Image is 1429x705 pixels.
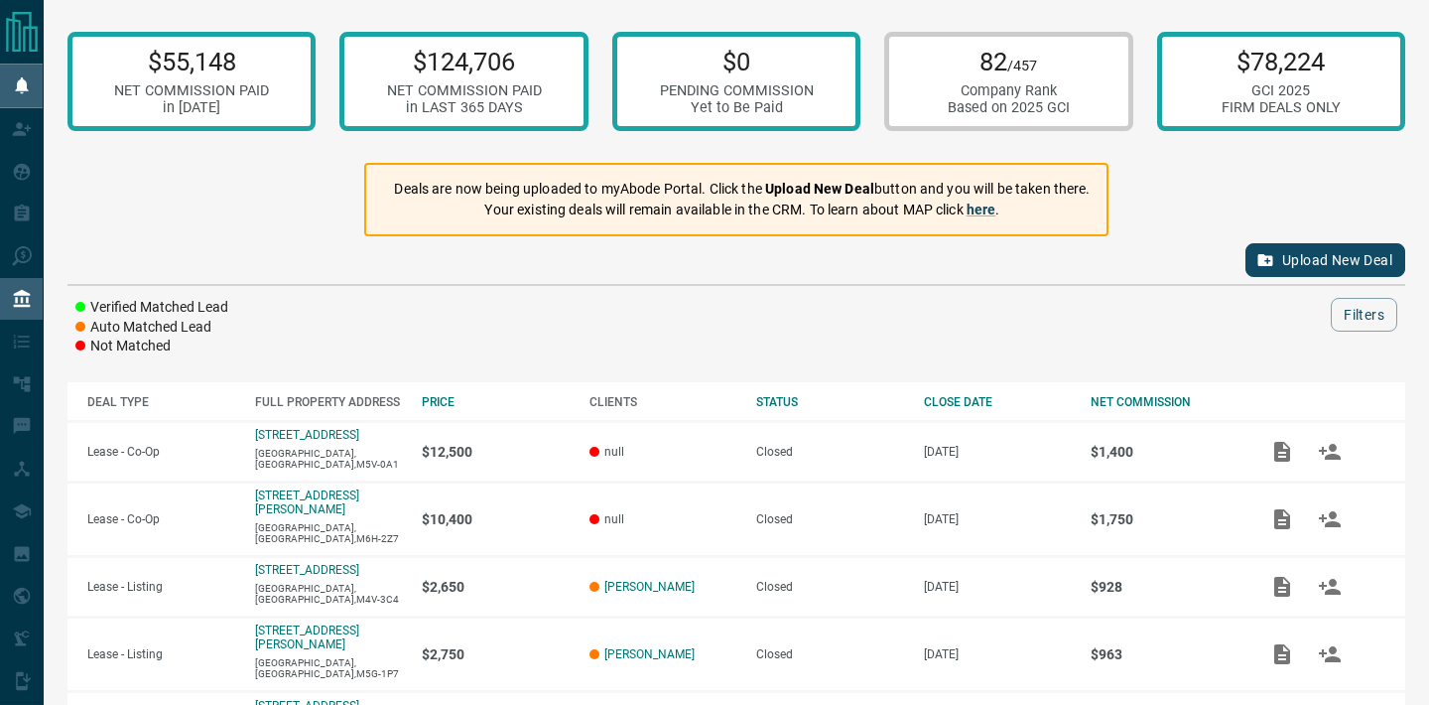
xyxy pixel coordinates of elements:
p: $10,400 [422,511,570,527]
p: $0 [660,47,814,76]
span: Match Clients [1306,579,1354,593]
div: FIRM DEALS ONLY [1222,99,1341,116]
a: here [967,202,996,217]
a: [STREET_ADDRESS][PERSON_NAME] [255,624,359,651]
p: $1,400 [1091,444,1238,460]
p: [DATE] [924,647,1072,661]
p: [GEOGRAPHIC_DATA],[GEOGRAPHIC_DATA],M5V-0A1 [255,448,403,470]
p: $55,148 [114,47,269,76]
div: DEAL TYPE [87,395,235,409]
p: [GEOGRAPHIC_DATA],[GEOGRAPHIC_DATA],M5G-1P7 [255,657,403,679]
div: Based on 2025 GCI [948,99,1070,116]
p: $12,500 [422,444,570,460]
div: CLIENTS [589,395,737,409]
p: $963 [1091,646,1238,662]
a: [PERSON_NAME] [604,647,695,661]
p: Lease - Co-Op [87,445,235,459]
p: $1,750 [1091,511,1238,527]
p: Lease - Co-Op [87,512,235,526]
span: /457 [1007,58,1037,74]
div: Closed [756,580,904,594]
button: Filters [1331,298,1397,332]
p: null [589,445,737,459]
div: Company Rank [948,82,1070,99]
div: PENDING COMMISSION [660,82,814,99]
div: CLOSE DATE [924,395,1072,409]
p: null [589,512,737,526]
button: Upload New Deal [1245,243,1405,277]
p: $78,224 [1222,47,1341,76]
a: [STREET_ADDRESS][PERSON_NAME] [255,489,359,516]
div: NET COMMISSION PAID [114,82,269,99]
div: PRICE [422,395,570,409]
span: Add / View Documents [1258,511,1306,525]
p: 82 [948,47,1070,76]
p: [DATE] [924,512,1072,526]
div: FULL PROPERTY ADDRESS [255,395,403,409]
div: in LAST 365 DAYS [387,99,542,116]
div: in [DATE] [114,99,269,116]
a: [STREET_ADDRESS] [255,428,359,442]
p: Your existing deals will remain available in the CRM. To learn about MAP click . [394,200,1090,220]
li: Not Matched [75,337,228,356]
p: $2,750 [422,646,570,662]
strong: Upload New Deal [765,181,874,197]
li: Verified Matched Lead [75,298,228,318]
span: Match Clients [1306,511,1354,525]
p: [DATE] [924,580,1072,594]
div: Closed [756,647,904,661]
p: Lease - Listing [87,647,235,661]
div: Closed [756,445,904,459]
div: Yet to Be Paid [660,99,814,116]
p: Lease - Listing [87,580,235,594]
a: [PERSON_NAME] [604,580,695,594]
div: Closed [756,512,904,526]
div: NET COMMISSION PAID [387,82,542,99]
span: Match Clients [1306,444,1354,458]
p: $2,650 [422,579,570,595]
p: [GEOGRAPHIC_DATA],[GEOGRAPHIC_DATA],M6H-2Z7 [255,522,403,544]
p: [GEOGRAPHIC_DATA],[GEOGRAPHIC_DATA],M4V-3C4 [255,583,403,605]
p: Deals are now being uploaded to myAbode Portal. Click the button and you will be taken there. [394,179,1090,200]
div: STATUS [756,395,904,409]
p: $928 [1091,579,1238,595]
p: $124,706 [387,47,542,76]
li: Auto Matched Lead [75,318,228,338]
span: Add / View Documents [1258,444,1306,458]
span: Add / View Documents [1258,646,1306,660]
span: Match Clients [1306,646,1354,660]
span: Add / View Documents [1258,579,1306,593]
p: [DATE] [924,445,1072,459]
div: GCI 2025 [1222,82,1341,99]
div: NET COMMISSION [1091,395,1238,409]
a: [STREET_ADDRESS] [255,563,359,577]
